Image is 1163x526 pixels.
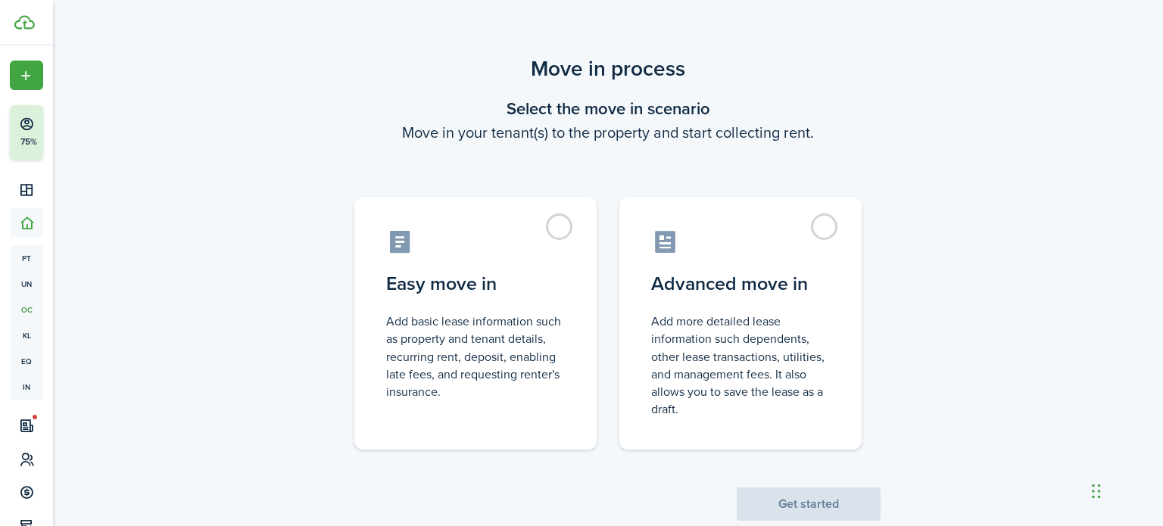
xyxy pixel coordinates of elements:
[10,297,43,322] a: oc
[651,313,830,418] control-radio-card-description: Add more detailed lease information such dependents, other lease transactions, utilities, and man...
[10,322,43,348] a: kl
[10,271,43,297] a: un
[386,270,565,297] control-radio-card-title: Easy move in
[335,53,881,85] scenario-title: Move in process
[651,270,830,297] control-radio-card-title: Advanced move in
[1092,468,1101,514] div: Drag
[1087,453,1163,526] iframe: Chat Widget
[335,121,881,144] wizard-step-header-description: Move in your tenant(s) to the property and start collecting rent.
[335,96,881,121] wizard-step-header-title: Select the move in scenario
[10,245,43,271] a: pt
[14,15,35,30] img: TenantCloud
[10,61,43,90] button: Open menu
[10,105,136,160] button: 75%
[19,135,38,148] p: 75%
[10,348,43,374] a: eq
[10,374,43,400] a: in
[386,313,565,400] control-radio-card-description: Add basic lease information such as property and tenant details, recurring rent, deposit, enablin...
